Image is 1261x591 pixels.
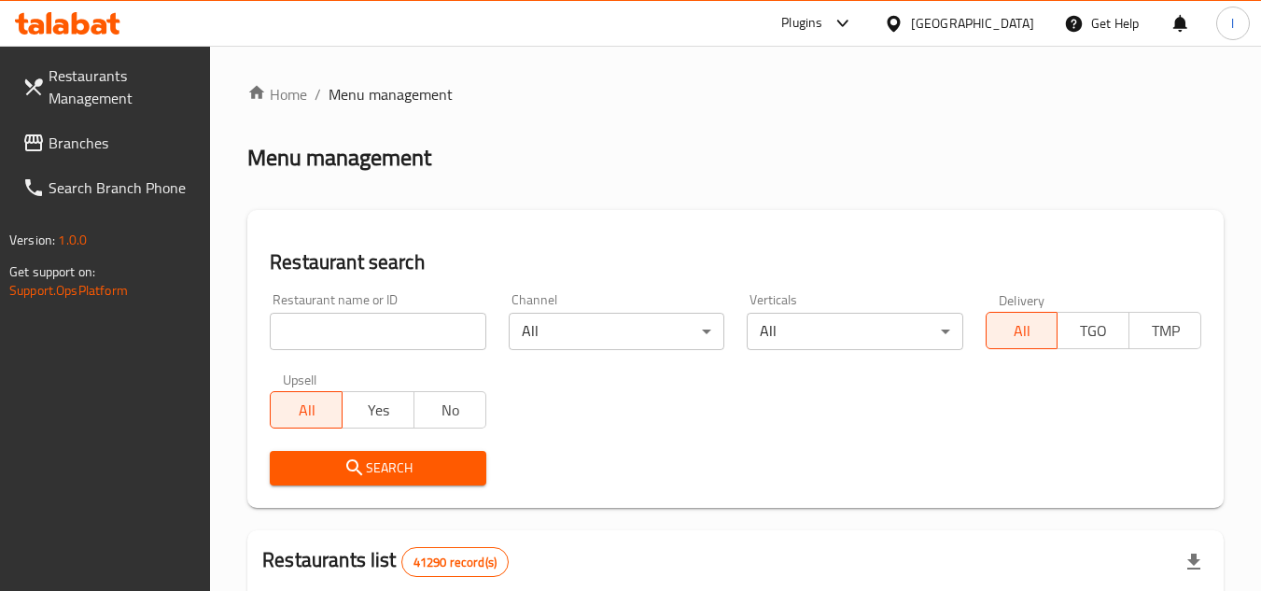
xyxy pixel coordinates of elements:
[422,397,479,424] span: No
[329,83,453,106] span: Menu management
[283,373,317,386] label: Upsell
[270,451,485,485] button: Search
[994,317,1051,345] span: All
[1231,13,1234,34] span: l
[413,391,486,429] button: No
[986,312,1058,349] button: All
[350,397,407,424] span: Yes
[49,176,196,199] span: Search Branch Phone
[9,260,95,284] span: Get support on:
[911,13,1034,34] div: [GEOGRAPHIC_DATA]
[1137,317,1194,345] span: TMP
[9,278,128,303] a: Support.OpsPlatform
[262,546,509,577] h2: Restaurants list
[247,83,1224,106] nav: breadcrumb
[7,120,211,165] a: Branches
[342,391,414,429] button: Yes
[999,293,1045,306] label: Delivery
[285,457,470,480] span: Search
[270,313,485,350] input: Search for restaurant name or ID..
[7,53,211,120] a: Restaurants Management
[247,83,307,106] a: Home
[270,248,1201,276] h2: Restaurant search
[9,228,55,252] span: Version:
[1057,312,1129,349] button: TGO
[781,12,822,35] div: Plugins
[315,83,321,106] li: /
[247,143,431,173] h2: Menu management
[401,547,509,577] div: Total records count
[278,397,335,424] span: All
[49,64,196,109] span: Restaurants Management
[7,165,211,210] a: Search Branch Phone
[1171,540,1216,584] div: Export file
[1128,312,1201,349] button: TMP
[747,313,962,350] div: All
[402,554,508,571] span: 41290 record(s)
[1065,317,1122,345] span: TGO
[58,228,87,252] span: 1.0.0
[270,391,343,429] button: All
[509,313,724,350] div: All
[49,132,196,154] span: Branches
